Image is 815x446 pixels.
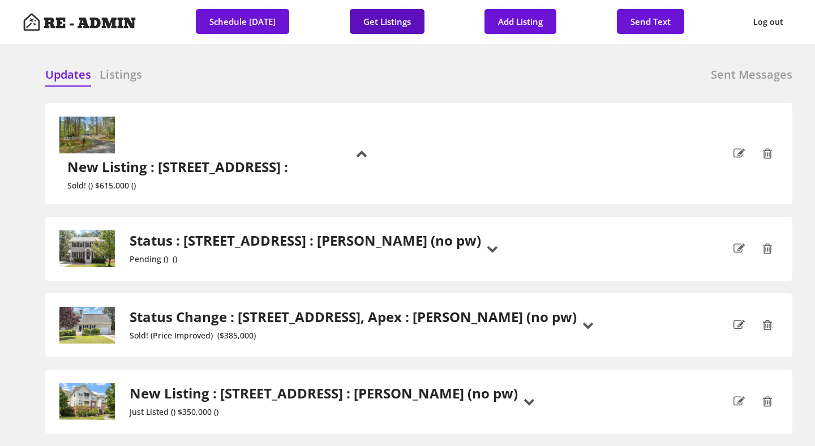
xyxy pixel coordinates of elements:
[130,233,481,249] h2: Status : [STREET_ADDRESS] : [PERSON_NAME] (no pw)
[45,67,91,83] h6: Updates
[59,230,115,267] img: 20250724172752824132000000-o.jpg
[130,331,577,341] div: Sold! (Price Improved) ($385,000)
[130,385,518,402] h2: New Listing : [STREET_ADDRESS] : [PERSON_NAME] (no pw)
[59,117,115,153] img: 20250409202501095101000000-o.jpg
[59,383,115,420] img: 20250827153836914057000000-o.jpg
[350,9,424,34] button: Get Listings
[711,67,792,83] h6: Sent Messages
[744,9,792,35] button: Log out
[617,9,684,34] button: Send Text
[59,307,115,344] img: 20250519200703221918000000-o.jpg
[484,9,556,34] button: Add Listing
[196,9,289,34] button: Schedule [DATE]
[23,13,41,31] img: Artboard%201%20copy%203.svg
[100,67,142,83] h6: Listings
[130,309,577,325] h2: Status Change : [STREET_ADDRESS], Apex : [PERSON_NAME] (no pw)
[130,408,518,417] div: Just Listed () $350,000 ()
[44,16,136,31] h4: RE - ADMIN
[67,181,292,191] div: Sold! () $615,000 ()
[67,159,292,175] h2: New Listing : [STREET_ADDRESS] :
[130,255,481,264] div: Pending () ()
